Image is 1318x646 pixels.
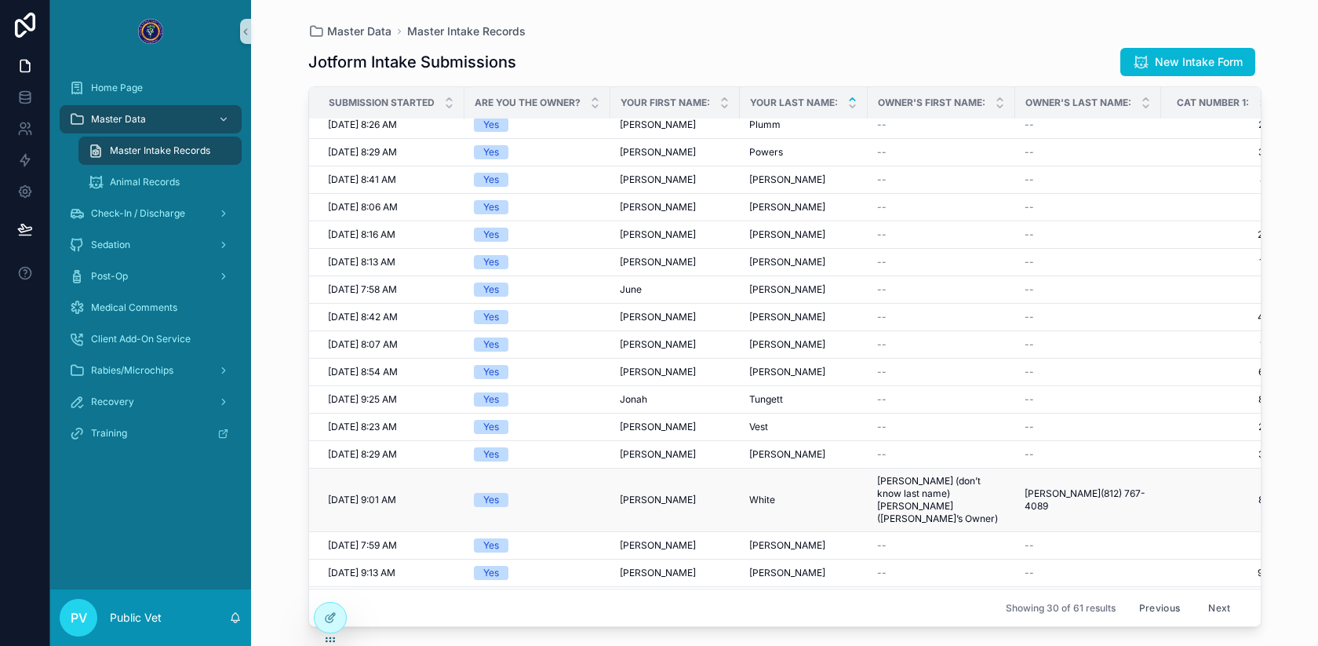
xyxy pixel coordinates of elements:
[328,146,397,159] span: [DATE] 8:29 AM
[1171,567,1269,579] a: 90
[1171,448,1269,461] a: 38
[328,119,455,131] a: [DATE] 8:26 AM
[749,494,775,506] span: White
[1128,596,1191,620] button: Previous
[749,494,858,506] a: White
[620,256,696,268] span: [PERSON_NAME]
[620,338,696,351] span: [PERSON_NAME]
[749,256,825,268] span: [PERSON_NAME]
[308,24,391,39] a: Master Data
[1025,228,1034,241] span: --
[329,97,435,109] span: Submission started
[60,262,242,290] a: Post-Op
[328,228,395,241] span: [DATE] 8:16 AM
[91,82,143,94] span: Home Page
[328,146,455,159] a: [DATE] 8:29 AM
[878,97,985,109] span: Owner's First Name:
[620,201,730,214] a: [PERSON_NAME]
[877,567,1006,579] a: --
[1025,448,1152,461] a: --
[1171,311,1269,323] a: 49
[620,393,647,406] span: Jonah
[110,176,180,188] span: Animal Records
[877,119,1006,131] a: --
[877,421,1006,433] a: --
[620,366,730,378] a: [PERSON_NAME]
[877,311,1006,323] a: --
[1025,311,1152,323] a: --
[1171,119,1269,131] a: 23
[749,119,781,131] span: Plumm
[1171,421,1269,433] span: 29
[91,364,173,377] span: Rabies/Microchips
[749,146,858,159] a: Powers
[749,567,858,579] a: [PERSON_NAME]
[620,256,730,268] a: [PERSON_NAME]
[620,338,730,351] a: [PERSON_NAME]
[60,199,242,228] a: Check-In / Discharge
[1171,539,1269,552] a: 6
[328,448,397,461] span: [DATE] 8:29 AM
[1025,539,1034,552] span: --
[91,301,177,314] span: Medical Comments
[474,420,601,434] a: Yes
[1025,393,1152,406] a: --
[749,119,858,131] a: Plumm
[749,283,858,296] a: [PERSON_NAME]
[110,610,162,626] p: Public Vet
[60,74,242,102] a: Home Page
[474,145,601,159] a: Yes
[91,207,185,220] span: Check-In / Discharge
[1171,201,1269,214] span: 1
[749,146,783,159] span: Powers
[877,448,887,461] span: --
[1025,119,1034,131] span: --
[1171,283,1269,296] a: 5
[1025,338,1034,351] span: --
[328,366,398,378] span: [DATE] 8:54 AM
[328,311,398,323] span: [DATE] 8:42 AM
[1025,421,1152,433] a: --
[328,201,455,214] a: [DATE] 8:06 AM
[60,356,242,385] a: Rabies/Microchips
[50,63,251,468] div: scrollable content
[328,393,397,406] span: [DATE] 9:25 AM
[1025,366,1152,378] a: --
[1171,494,1269,506] a: 86
[749,539,825,552] span: [PERSON_NAME]
[877,338,887,351] span: --
[60,294,242,322] a: Medical Comments
[1025,146,1152,159] a: --
[620,146,696,159] span: [PERSON_NAME]
[91,113,146,126] span: Master Data
[328,283,455,296] a: [DATE] 7:58 AM
[1025,256,1034,268] span: --
[877,201,1006,214] a: --
[620,173,730,186] a: [PERSON_NAME]
[328,539,397,552] span: [DATE] 7:59 AM
[749,256,858,268] a: [PERSON_NAME]
[483,200,499,214] div: Yes
[877,173,1006,186] a: --
[474,255,601,269] a: Yes
[328,173,396,186] span: [DATE] 8:41 AM
[474,392,601,407] a: Yes
[877,256,887,268] span: --
[1171,393,1269,406] a: 85
[1025,311,1034,323] span: --
[877,421,887,433] span: --
[1025,146,1034,159] span: --
[328,256,455,268] a: [DATE] 8:13 AM
[620,228,730,241] a: [PERSON_NAME]
[620,146,730,159] a: [PERSON_NAME]
[91,396,134,408] span: Recovery
[91,427,127,440] span: Training
[328,338,455,351] a: [DATE] 8:07 AM
[620,448,696,461] span: [PERSON_NAME]
[1025,173,1034,186] span: --
[327,24,391,39] span: Master Data
[60,388,242,416] a: Recovery
[483,228,499,242] div: Yes
[475,97,581,109] span: Are You The Owner?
